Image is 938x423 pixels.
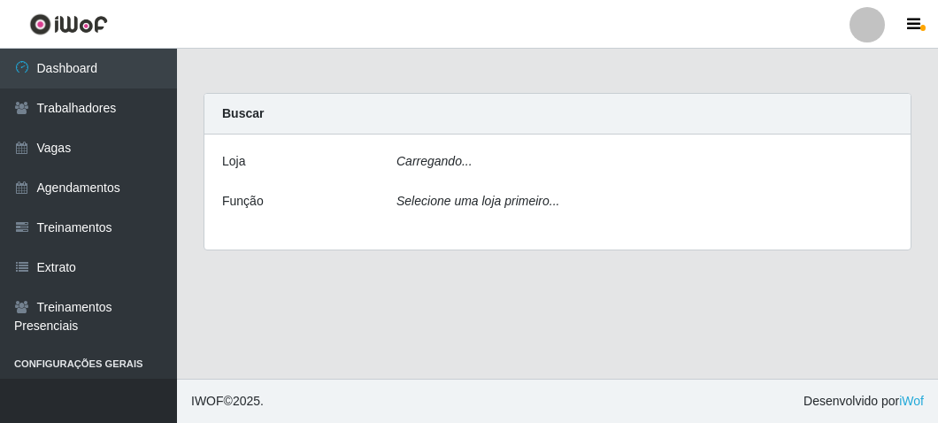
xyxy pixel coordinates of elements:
span: © 2025 . [191,392,264,411]
strong: Buscar [222,106,264,120]
i: Carregando... [396,154,473,168]
i: Selecione uma loja primeiro... [396,194,559,208]
span: IWOF [191,394,224,408]
label: Função [222,192,264,211]
a: iWof [899,394,924,408]
label: Loja [222,152,245,171]
img: CoreUI Logo [29,13,108,35]
span: Desenvolvido por [803,392,924,411]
